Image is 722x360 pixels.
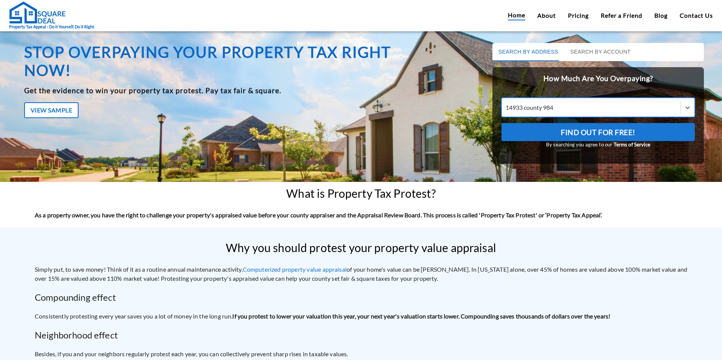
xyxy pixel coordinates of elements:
button: Search by Account [564,43,637,61]
a: Terms of Service [614,142,650,148]
p: Besides, if you and your neighbors regularly protest each year, you can collectively prevent shar... [35,349,687,358]
a: Blog [654,11,668,20]
textarea: Type your message and click 'Submit' [4,206,144,232]
div: basic tabs example [492,43,704,61]
img: salesiqlogo_leal7QplfZFryJ6FIlVepeu7OftD7mt8q6exU6-34PB8prfIgodN67KcxXM9Y7JQ_.png [52,198,57,203]
a: Contact Us [680,11,713,20]
button: Find Out For Free! [501,123,695,141]
a: Pricing [568,11,589,20]
h2: Why you should protest your property value appraisal [226,241,496,254]
a: Home [508,11,525,20]
p: Simply put, to save money! Think of it as a routine annual maintenance activity. of your home's v... [35,265,687,283]
div: Leave a message [39,42,127,52]
div: Minimize live chat window [124,4,142,22]
strong: As a property owner, you have the right to challenge your property's appraised value before your ... [35,211,602,218]
span: We are offline. Please leave us a message. [16,95,132,171]
img: logo_Zg8I0qSkbAqR2WFHt3p6CTuqpyXMFPubPcD2OT02zFN43Cy9FUNNG3NEPhM_Q1qe_.png [13,45,32,49]
a: Refer a Friend [601,11,642,20]
img: Square Deal [9,1,66,24]
a: Computerized property value appraisal [243,266,347,273]
small: By searching you agree to our [501,141,695,149]
h2: Neighborhood effect [35,328,687,342]
h2: Compounding effect [35,291,687,304]
h2: What is Property Tax Protest? [286,187,435,200]
h2: How Much Are You Overpaying? [492,67,704,90]
p: Consistently protesting every year saves you a lot of money in the long run. [35,312,687,321]
a: Property Tax Appeal - Do it Yourself. Do it Right. [9,1,95,30]
b: Get the evidence to win your property tax protest. Pay tax fair & square. [24,86,281,95]
h1: Stop overpaying your property tax right now! [24,43,413,79]
em: Submit [111,232,137,243]
span: Find Out For Free! [561,126,636,139]
button: Search by Address [492,43,564,61]
em: Driven by SalesIQ [59,198,96,203]
strong: If you protest to lower your valuation this year, your next year's valuation starts lower. Compou... [232,312,610,320]
button: View Sample [24,102,79,118]
a: About [537,11,556,20]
